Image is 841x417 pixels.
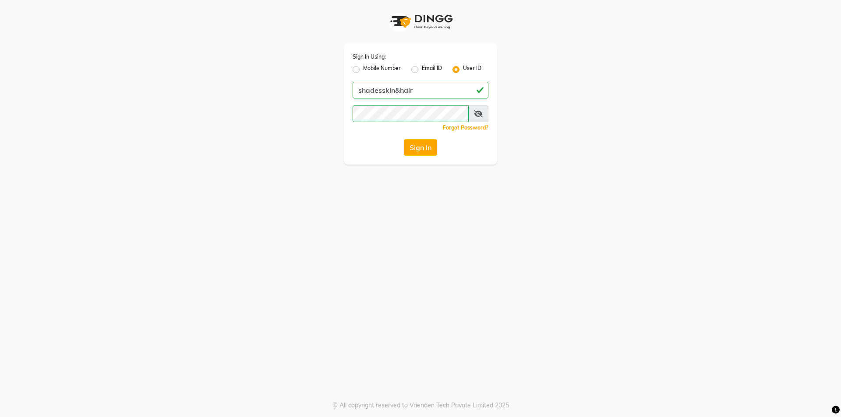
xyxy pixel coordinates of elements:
button: Sign In [404,139,437,156]
label: User ID [463,64,481,75]
label: Email ID [422,64,442,75]
label: Mobile Number [363,64,401,75]
input: Username [353,82,488,98]
img: logo1.svg [385,9,456,35]
label: Sign In Using: [353,53,386,61]
input: Username [353,105,469,122]
a: Forgot Password? [443,124,488,131]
